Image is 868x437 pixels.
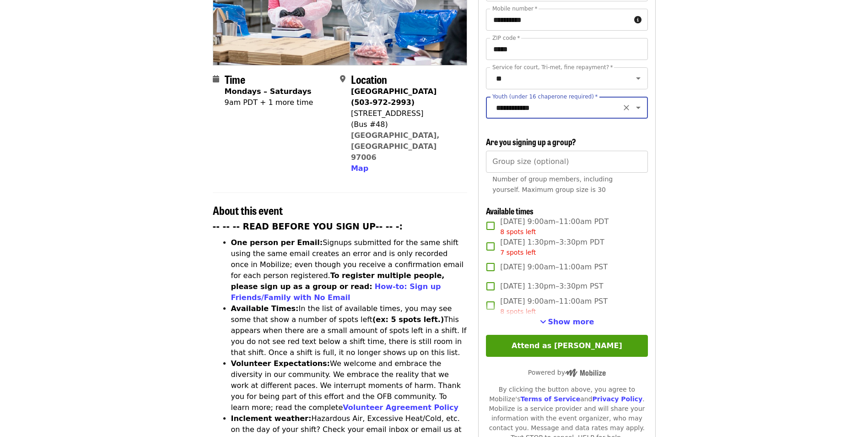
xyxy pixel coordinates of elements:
[225,97,313,108] div: 9am PDT + 1 more time
[486,9,630,31] input: Mobile number
[492,175,613,193] span: Number of group members, including yourself. Maximum group size is 30
[632,101,645,114] button: Open
[500,228,536,235] span: 8 spots left
[634,16,642,24] i: circle-info icon
[540,317,594,328] button: See more timeslots
[225,87,312,96] strong: Mondays – Saturdays
[213,222,403,231] strong: -- -- -- READ BEFORE YOU SIGN UP-- -- -:
[500,249,536,256] span: 7 spots left
[231,237,468,303] li: Signups submitted for the same shift using the same email creates an error and is only recorded o...
[213,202,283,218] span: About this event
[231,414,312,423] strong: Inclement weather:
[500,216,609,237] span: [DATE] 9:00am–11:00am PDT
[231,359,330,368] strong: Volunteer Expectations:
[565,369,606,377] img: Powered by Mobilize
[486,38,647,60] input: ZIP code
[340,75,345,83] i: map-marker-alt icon
[620,101,633,114] button: Clear
[528,369,606,376] span: Powered by
[492,35,520,41] label: ZIP code
[231,303,468,358] li: In the list of available times, you may see some that show a number of spots left This appears wh...
[351,87,437,107] strong: [GEOGRAPHIC_DATA] (503-972-2993)
[213,75,219,83] i: calendar icon
[486,136,576,147] span: Are you signing up a group?
[351,119,460,130] div: (Bus #48)
[372,315,444,324] strong: (ex: 5 spots left.)
[351,131,440,162] a: [GEOGRAPHIC_DATA], [GEOGRAPHIC_DATA] 97006
[486,151,647,173] input: [object Object]
[520,395,580,403] a: Terms of Service
[500,262,608,273] span: [DATE] 9:00am–11:00am PST
[500,308,536,315] span: 8 spots left
[500,237,604,257] span: [DATE] 1:30pm–3:30pm PDT
[500,296,608,317] span: [DATE] 9:00am–11:00am PST
[492,65,613,70] label: Service for court, Tri-met, fine repayment?
[492,94,598,99] label: Youth (under 16 chaperone required)
[231,238,323,247] strong: One person per Email:
[351,164,368,173] span: Map
[231,271,445,291] strong: To register multiple people, please sign up as a group or read:
[592,395,642,403] a: Privacy Policy
[351,71,387,87] span: Location
[343,403,458,412] a: Volunteer Agreement Policy
[231,282,441,302] a: How-to: Sign up Friends/Family with No Email
[231,304,299,313] strong: Available Times:
[492,6,537,11] label: Mobile number
[231,358,468,413] li: We welcome and embrace the diversity in our community. We embrace the reality that we work at dif...
[548,317,594,326] span: Show more
[632,72,645,85] button: Open
[351,163,368,174] button: Map
[486,205,534,217] span: Available times
[500,281,603,292] span: [DATE] 1:30pm–3:30pm PST
[486,335,647,357] button: Attend as [PERSON_NAME]
[351,108,460,119] div: [STREET_ADDRESS]
[225,71,245,87] span: Time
